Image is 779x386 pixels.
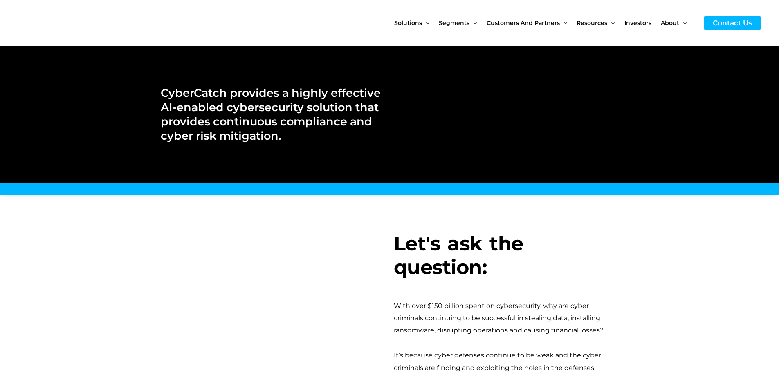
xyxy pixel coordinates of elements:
nav: Site Navigation: New Main Menu [394,6,696,40]
h2: CyberCatch provides a highly effective AI-enabled cybersecurity solution that provides continuous... [161,86,381,143]
h3: Let's ask the question: [394,232,619,279]
a: Contact Us [704,16,761,30]
span: Menu Toggle [607,6,615,40]
span: Menu Toggle [679,6,687,40]
span: Menu Toggle [469,6,477,40]
span: Menu Toggle [560,6,567,40]
span: Segments [439,6,469,40]
span: Investors [624,6,651,40]
div: It’s because cyber defenses continue to be weak and the cyber criminals are finding and exploitin... [394,349,619,374]
span: Solutions [394,6,422,40]
span: About [661,6,679,40]
div: With over $150 billion spent on cybersecurity, why are cyber criminals continuing to be successfu... [394,300,619,337]
span: Menu Toggle [422,6,429,40]
span: Customers and Partners [487,6,560,40]
a: Investors [624,6,661,40]
span: Resources [577,6,607,40]
img: CyberCatch [14,6,112,40]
